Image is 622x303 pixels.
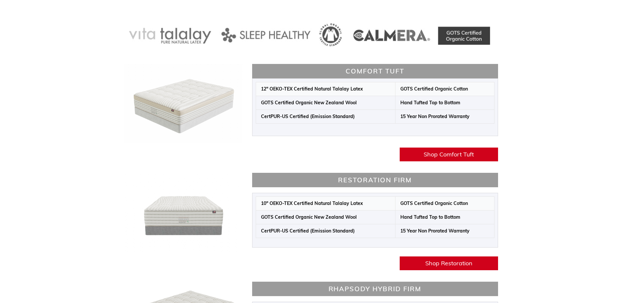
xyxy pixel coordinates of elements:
[346,67,404,75] span: Comfort Tuft
[261,214,357,221] span: GOTS Certified Organic New Zealand Wool
[400,200,468,207] span: GOTS Certified Organic Cotton
[400,228,470,234] span: 15 Year Non Prorated Warranty
[424,151,474,158] span: Shop Comfort Tuft
[124,64,242,143] img: tufted_mattress-2_2201172-1-1648000178563_1200x.jpg
[400,148,498,161] a: Shop Comfort Tuft
[400,214,460,221] span: Hand Tufted Top to Bottom
[124,18,498,52] img: talalymattresslogos-1646070771969_1200x.jpg
[338,176,412,184] span: Restoration Firm
[261,200,363,207] span: 10" OEKO-TEX Certified Natural Talalay Latex
[124,173,242,252] img: restoration-tight-top-tufted-straight-1647999826953_1200x.jpg
[261,99,357,106] span: GOTS Certified Organic New Zealand Wool
[425,259,472,267] span: Shop Restoration
[261,228,355,234] span: CertPUR-US Certified (Emission Standard)
[261,86,363,92] span: 12" OEKO-TEX Certified Natural Talalay Latex
[400,113,470,120] span: 15 Year Non Prorated Warranty
[400,256,498,270] a: Shop Restoration
[261,113,355,120] span: CertPUR-US Certified (Emission Standard)
[329,285,422,293] span: Rhapsody Hybrid Firm
[400,99,460,106] span: Hand Tufted Top to Bottom
[400,86,468,92] span: GOTS Certified Organic Cotton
